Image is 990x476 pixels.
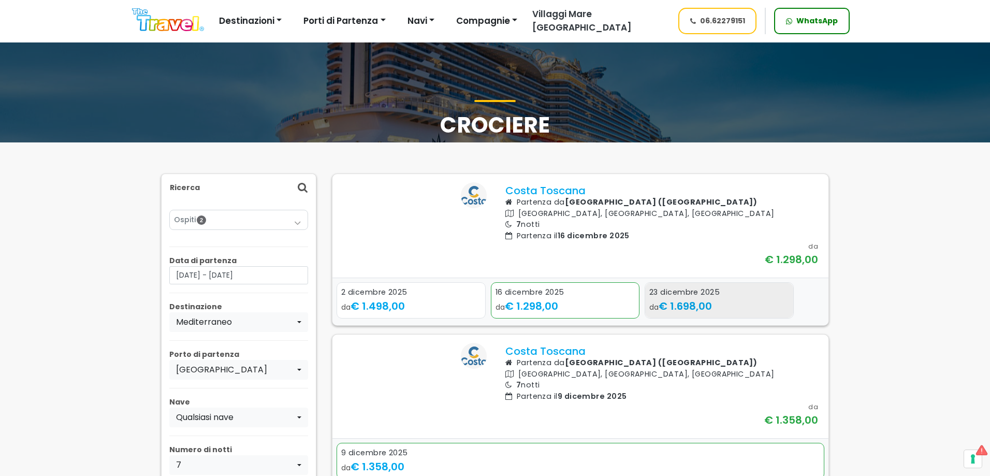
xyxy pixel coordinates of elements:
[169,444,308,455] p: Numero di notti
[176,411,295,424] div: Qualsiasi nave
[764,412,818,428] div: € 1.358,00
[505,345,818,428] a: Costa Toscana Partenza da[GEOGRAPHIC_DATA] ([GEOGRAPHIC_DATA]) [GEOGRAPHIC_DATA], [GEOGRAPHIC_DAT...
[169,301,308,312] p: Destinazione
[649,298,789,314] div: da
[169,397,308,408] p: Nave
[505,369,818,380] p: [GEOGRAPHIC_DATA], [GEOGRAPHIC_DATA], [GEOGRAPHIC_DATA]
[169,408,308,427] button: Qualsiasi nave
[505,184,818,267] a: Costa Toscana Partenza da[GEOGRAPHIC_DATA] ([GEOGRAPHIC_DATA]) [GEOGRAPHIC_DATA], [GEOGRAPHIC_DAT...
[505,184,818,197] p: Costa Toscana
[796,16,838,26] span: WhatsApp
[505,299,558,313] span: € 1.298,00
[516,219,521,229] span: 7
[496,298,635,314] div: da
[505,208,818,220] p: [GEOGRAPHIC_DATA], [GEOGRAPHIC_DATA], [GEOGRAPHIC_DATA]
[491,282,640,319] a: 16 dicembre 2025 da€ 1.298,00
[169,455,308,475] button: 7
[169,312,308,332] button: Mediterraneo
[808,402,818,412] div: da
[565,357,758,368] b: [GEOGRAPHIC_DATA] ([GEOGRAPHIC_DATA])
[505,391,818,402] p: Partenza il
[496,287,635,298] div: 16 dicembre 2025
[505,380,818,391] p: notti
[558,230,630,241] span: 16 dicembre 2025
[174,214,303,225] a: Ospiti2
[169,255,308,266] p: Data di partenza
[212,11,288,32] button: Destinazioni
[169,349,308,360] p: Porto di partenza
[176,459,295,471] div: 7
[565,197,758,207] b: [GEOGRAPHIC_DATA] ([GEOGRAPHIC_DATA])
[808,241,818,252] div: da
[461,343,487,369] img: costa logo
[649,287,789,298] div: 23 dicembre 2025
[659,299,712,313] span: € 1.698,00
[132,8,204,32] img: Logo The Travel
[505,357,818,369] p: Partenza da
[505,230,818,242] p: Partenza il
[491,282,640,321] div: 2 / 3
[197,215,206,225] span: 2
[170,182,200,193] p: Ricerca
[341,448,820,459] div: 9 dicembre 2025
[341,459,820,474] div: da
[645,282,794,321] div: 3 / 3
[401,11,441,32] button: Navi
[505,345,818,357] p: Costa Toscana
[461,182,487,208] img: costa logo
[678,8,757,34] a: 06.62279151
[516,380,521,390] span: 7
[297,11,392,32] button: Porti di Partenza
[176,316,295,328] div: Mediterraneo
[337,282,486,321] div: 1 / 3
[524,8,668,34] a: Villaggi Mare [GEOGRAPHIC_DATA]
[449,11,524,32] button: Compagnie
[337,282,486,319] a: 2 dicembre 2025 da€ 1.498,00
[169,360,308,380] button: Napoli
[341,298,481,314] div: da
[505,219,818,230] p: notti
[161,100,829,138] h1: Crociere
[700,16,745,26] span: 06.62279151
[176,364,295,376] div: [GEOGRAPHIC_DATA]
[774,8,850,34] a: WhatsApp
[765,252,818,267] div: € 1.298,00
[162,174,316,201] div: Ricerca
[505,197,818,208] p: Partenza da
[558,391,627,401] span: 9 dicembre 2025
[532,8,632,34] span: Villaggi Mare [GEOGRAPHIC_DATA]
[351,299,405,313] span: € 1.498,00
[645,282,794,319] a: 23 dicembre 2025 da€ 1.698,00
[351,459,404,474] span: € 1.358,00
[341,287,481,298] div: 2 dicembre 2025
